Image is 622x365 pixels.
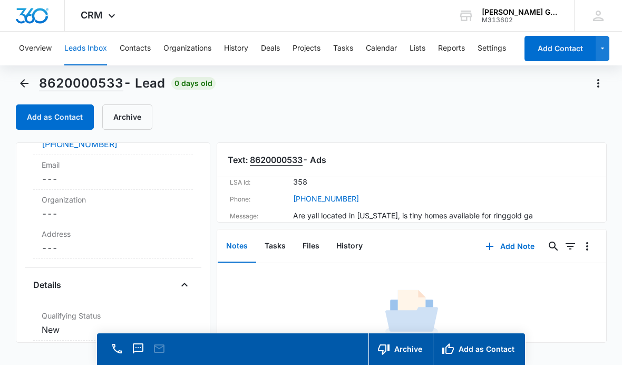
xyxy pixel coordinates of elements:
div: Organization--- [33,190,193,224]
dt: Message: [230,210,293,223]
button: History [224,32,248,65]
button: Add Contact [524,36,596,61]
button: Close [176,276,193,293]
button: Notes [218,230,256,263]
button: Contacts [120,32,151,65]
dd: --- [42,242,185,254]
button: Search... [545,238,562,255]
span: CRM [81,9,103,21]
label: Qualifying Status [42,310,185,321]
label: Email [42,159,185,170]
button: Tasks [256,230,294,263]
button: Deals [261,32,280,65]
a: [PHONE_NUMBER] [293,193,359,206]
button: Files [294,230,328,263]
span: - Lead [39,75,165,91]
button: Add Note [475,234,545,259]
button: Call [110,341,124,356]
dd: 358 [293,176,307,189]
div: Address--- [33,224,193,259]
h4: Details [33,278,61,291]
button: Leads Inbox [64,32,107,65]
button: Add as Contact [433,333,525,365]
dd: --- [42,172,185,185]
button: Add as Contact [16,104,94,130]
div: Email--- [33,155,193,190]
span: 0 days old [171,77,216,90]
button: Projects [293,32,320,65]
label: Organization [42,194,185,205]
button: Archive [102,104,152,130]
button: Overflow Menu [579,238,596,255]
button: Organizations [163,32,211,65]
div: Qualifying StatusNew [33,306,193,341]
button: Lists [410,32,425,65]
dd: Are yall located in [US_STATE], is tiny homes available for ringgold ga [293,210,533,223]
a: Text [131,348,145,357]
button: Reports [438,32,465,65]
button: Settings [478,32,506,65]
button: Actions [590,75,607,92]
button: History [328,230,371,263]
button: Tasks [333,32,353,65]
button: Filters [562,238,579,255]
dd: New [42,323,185,336]
h3: Text: - Ads [228,153,595,166]
a: Call [110,348,124,357]
button: Calendar [366,32,397,65]
div: account name [482,8,559,16]
a: [PHONE_NUMBER] [42,138,118,150]
button: Text [131,341,145,356]
dt: LSA Id: [230,176,293,189]
label: Address [42,228,185,239]
button: Archive [368,333,433,365]
dd: --- [42,207,185,220]
button: Back [16,75,33,92]
dt: Phone: [230,193,293,206]
div: account id [482,16,559,24]
img: No Data [385,286,438,339]
button: Overview [19,32,52,65]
